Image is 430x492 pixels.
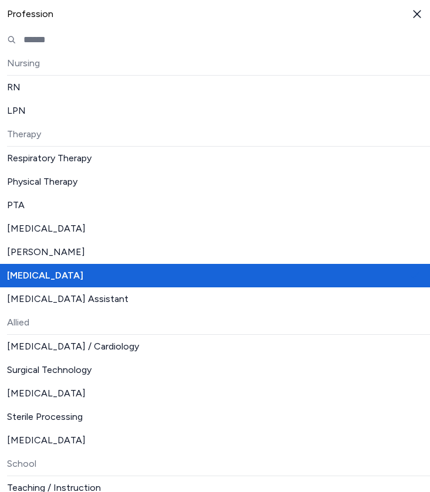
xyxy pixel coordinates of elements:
[7,222,409,236] span: [MEDICAL_DATA]
[7,175,409,189] span: Physical Therapy
[7,104,409,118] span: LPN
[7,452,430,476] div: School
[7,292,409,306] span: [MEDICAL_DATA] Assistant
[7,245,409,259] span: [PERSON_NAME]
[7,52,430,76] div: Nursing
[7,340,409,354] span: [MEDICAL_DATA] / Cardiology
[7,269,409,283] span: [MEDICAL_DATA]
[7,311,430,335] div: Allied
[7,198,409,212] span: PTA
[7,410,409,424] span: Sterile Processing
[7,123,430,147] div: Therapy
[7,363,409,377] span: Surgical Technology
[7,386,409,401] span: [MEDICAL_DATA]
[7,151,409,165] span: Respiratory Therapy
[7,433,409,447] span: [MEDICAL_DATA]
[7,80,409,94] span: RN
